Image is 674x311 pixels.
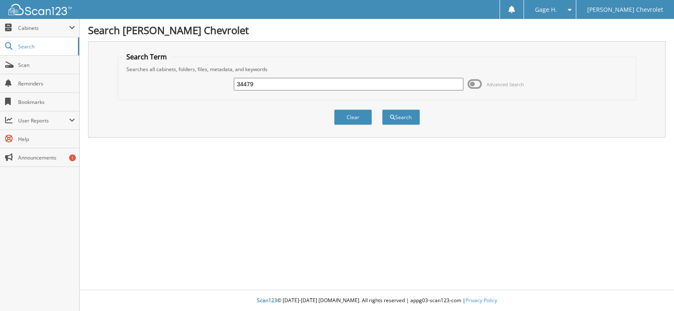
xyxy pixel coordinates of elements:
[18,24,69,32] span: Cabinets
[257,297,277,304] span: Scan123
[8,4,72,15] img: scan123-logo-white.svg
[18,98,75,106] span: Bookmarks
[487,81,524,88] span: Advanced Search
[465,297,497,304] a: Privacy Policy
[122,66,632,73] div: Searches all cabinets, folders, files, metadata, and keywords
[18,117,69,124] span: User Reports
[18,61,75,69] span: Scan
[88,23,666,37] h1: Search [PERSON_NAME] Chevrolet
[80,290,674,311] div: © [DATE]-[DATE] [DOMAIN_NAME]. All rights reserved | appg03-scan123-com |
[18,43,74,50] span: Search
[18,154,75,161] span: Announcements
[334,109,372,125] button: Clear
[18,80,75,87] span: Reminders
[535,7,557,12] span: Gage H.
[18,136,75,143] span: Help
[382,109,420,125] button: Search
[587,7,663,12] span: [PERSON_NAME] Chevrolet
[69,154,76,161] div: 1
[122,52,171,61] legend: Search Term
